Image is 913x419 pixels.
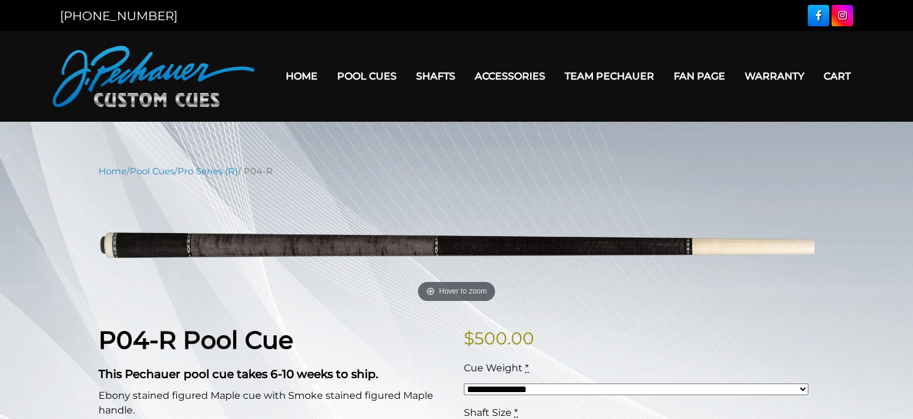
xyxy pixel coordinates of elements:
[327,61,406,92] a: Pool Cues
[130,166,174,177] a: Pool Cues
[465,61,555,92] a: Accessories
[276,61,327,92] a: Home
[99,165,814,178] nav: Breadcrumb
[99,187,814,306] a: Hover to zoom
[664,61,735,92] a: Fan Page
[406,61,465,92] a: Shafts
[99,187,814,306] img: P04-N.png
[555,61,664,92] a: Team Pechauer
[514,407,518,418] abbr: required
[464,407,512,418] span: Shaft Size
[177,166,238,177] a: Pro Series (R)
[814,61,860,92] a: Cart
[60,9,177,23] a: [PHONE_NUMBER]
[525,362,529,374] abbr: required
[99,367,378,381] strong: This Pechauer pool cue takes 6-10 weeks to ship.
[53,46,255,107] img: Pechauer Custom Cues
[99,166,127,177] a: Home
[464,328,534,349] bdi: 500.00
[99,388,449,418] p: Ebony stained figured Maple cue with Smoke stained figured Maple handle.
[464,328,474,349] span: $
[464,362,523,374] span: Cue Weight
[99,325,293,355] strong: P04-R Pool Cue
[735,61,814,92] a: Warranty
